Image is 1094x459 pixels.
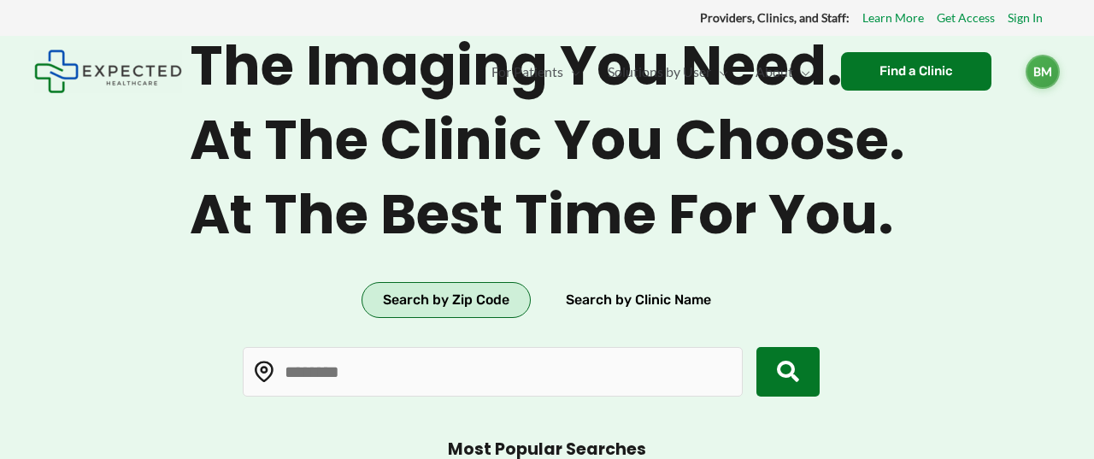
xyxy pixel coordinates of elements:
[478,42,594,102] a: For PatientsMenu Toggle
[563,42,580,102] span: Menu Toggle
[608,42,711,102] span: Solutions by User
[1026,55,1060,89] a: BM
[793,42,810,102] span: Menu Toggle
[862,7,924,29] a: Learn More
[491,42,563,102] span: For Patients
[190,108,905,174] span: At the clinic you choose.
[478,42,824,102] nav: Primary Site Navigation
[190,182,905,248] span: At the best time for you.
[362,282,531,318] button: Search by Zip Code
[544,282,732,318] button: Search by Clinic Name
[756,42,793,102] span: About
[700,10,850,25] strong: Providers, Clinics, and Staff:
[34,50,182,93] img: Expected Healthcare Logo - side, dark font, small
[937,7,995,29] a: Get Access
[711,42,728,102] span: Menu Toggle
[742,42,824,102] a: AboutMenu Toggle
[594,42,742,102] a: Solutions by UserMenu Toggle
[841,52,991,91] a: Find a Clinic
[253,361,275,383] img: Location pin
[1008,7,1043,29] a: Sign In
